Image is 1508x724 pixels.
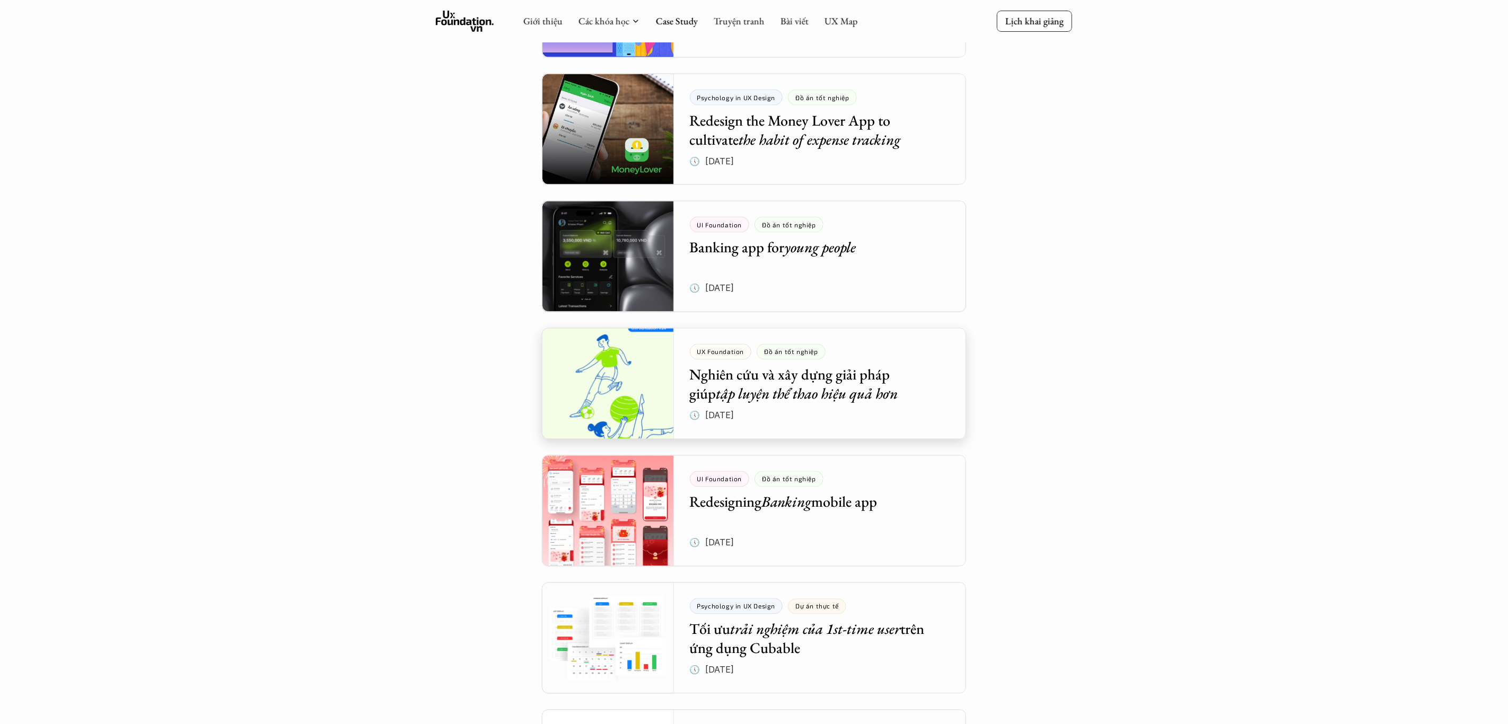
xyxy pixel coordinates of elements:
a: UI FoundationĐồ án tốt nghiệpBanking app foryoung people🕔 [DATE] [542,201,966,312]
a: Case Study [656,15,698,27]
a: UX Map [825,15,858,27]
a: Psychology in UX DesignĐồ án tốt nghiệpRedesign the Money Lover App to cultivatethe habit of expe... [542,74,966,185]
a: Bài viết [781,15,809,27]
a: Lịch khai giảng [997,11,1072,31]
p: Lịch khai giảng [1005,15,1064,27]
a: Psychology in UX DesignDự án thực tếTối ưutrải nghiệm của 1st-time usertrên ứng dụng Cubable🕔 [DATE] [542,582,966,694]
a: Giới thiệu [523,15,563,27]
a: Truyện tranh [714,15,765,27]
a: Các khóa học [578,15,629,27]
a: UX FoundationĐồ án tốt nghiệpNghiên cứu và xây dựng giải pháp giúptập luyện thể thao hiệu quả hơn... [542,328,966,439]
a: UI FoundationĐồ án tốt nghiệpRedesigningBankingmobile app🕔 [DATE] [542,455,966,567]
